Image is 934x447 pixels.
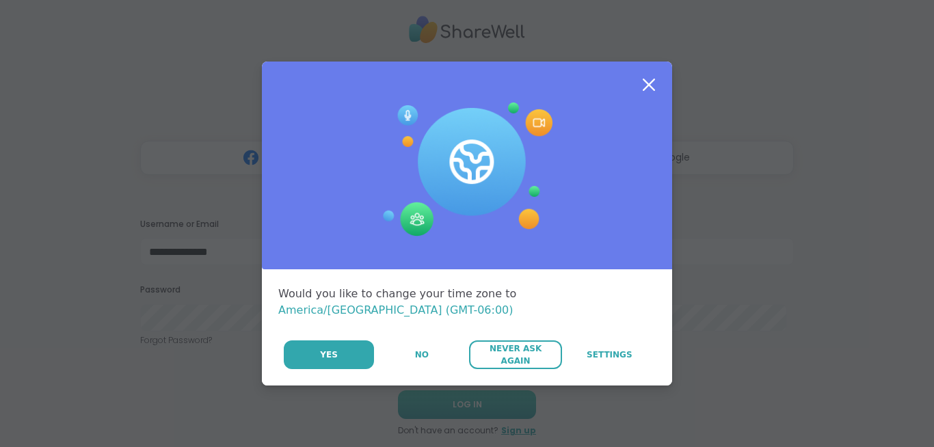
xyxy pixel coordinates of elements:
a: Settings [563,340,656,369]
button: Never Ask Again [469,340,561,369]
span: Never Ask Again [476,342,555,367]
span: No [415,349,429,361]
span: Settings [587,349,632,361]
button: Yes [284,340,374,369]
button: No [375,340,468,369]
span: Yes [320,349,338,361]
div: Would you like to change your time zone to [278,286,656,319]
img: Session Experience [382,103,552,236]
span: America/[GEOGRAPHIC_DATA] (GMT-06:00) [278,303,513,316]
